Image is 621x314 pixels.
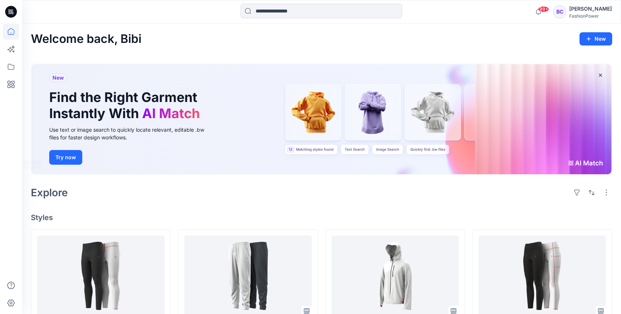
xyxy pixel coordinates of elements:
div: Use text or image search to quickly locate relevant, editable .bw files for faster design workflows. [49,126,214,141]
div: [PERSON_NAME] [569,4,612,13]
span: AI Match [142,105,200,121]
h2: Welcome back, Bibi [31,32,141,46]
h1: Find the Right Garment Instantly With [49,90,203,121]
span: New [53,73,64,82]
div: BC [553,5,566,18]
button: New [580,32,612,45]
span: 99+ [538,6,549,12]
div: FashionPower [569,13,612,19]
h4: Styles [31,213,612,222]
h2: Explore [31,187,68,198]
button: Try now [49,150,82,165]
